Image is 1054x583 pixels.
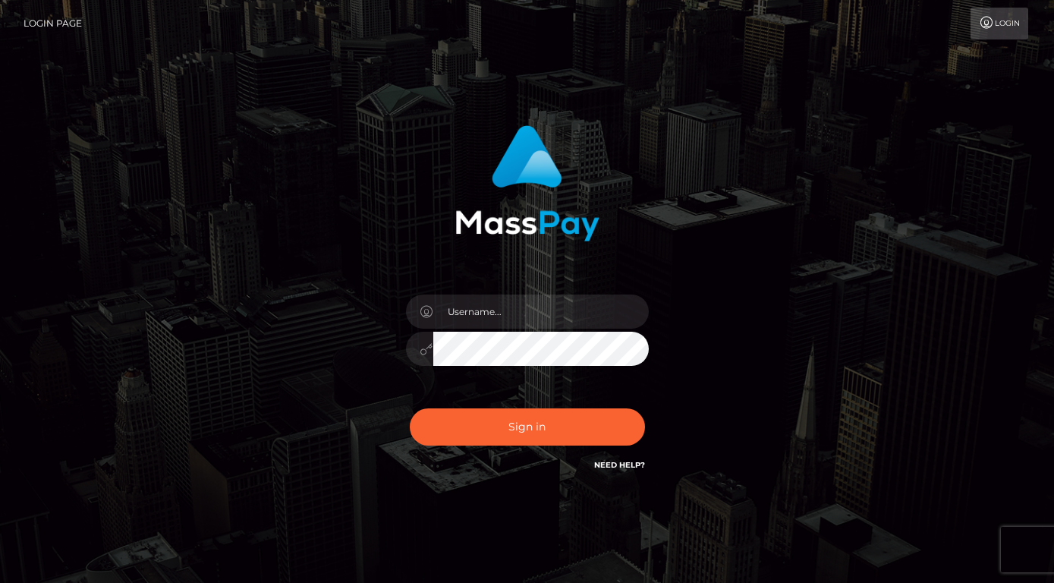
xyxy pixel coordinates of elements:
img: MassPay Login [455,125,599,241]
input: Username... [433,295,649,329]
a: Login [971,8,1028,39]
a: Need Help? [594,460,645,470]
button: Sign in [410,408,645,446]
a: Login Page [24,8,82,39]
